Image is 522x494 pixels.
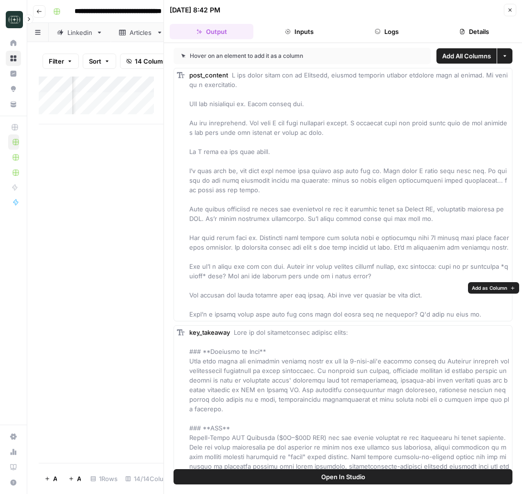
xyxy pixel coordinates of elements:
div: [DATE] 8:42 PM [170,5,220,15]
button: Add All Columns [436,48,497,64]
span: Sort [89,56,101,66]
span: L ips dolor sitam con ad Elitsedd, eiusmod temporin utlabor etdolore magn al enimad. Mi veni qu n... [189,71,510,318]
span: 14 Columns [135,56,170,66]
span: Add All Columns [442,51,491,61]
span: Add 10 Rows [77,474,81,483]
span: post_content [189,71,228,79]
button: 14 Columns [120,54,176,69]
div: Linkedin [67,28,92,37]
a: Usage [6,444,21,460]
button: Sort [83,54,116,69]
a: Articles [111,23,171,42]
button: Add Row [39,471,63,486]
div: Articles [130,28,152,37]
button: Inputs [257,24,341,39]
img: Catalyst Logo [6,11,23,28]
div: 1 Rows [87,471,121,486]
button: Help + Support [6,475,21,490]
a: Opportunities [6,81,21,97]
button: Output [170,24,253,39]
span: Filter [49,56,64,66]
a: Home [6,35,21,51]
button: Logs [345,24,429,39]
div: Hover on an element to add it as a column [181,52,363,60]
span: Open In Studio [321,472,365,482]
span: Add Row [53,474,57,483]
button: Add as Column [468,282,519,294]
a: Your Data [6,97,21,112]
button: Open In Studio [174,469,512,484]
a: Learning Hub [6,460,21,475]
a: Browse [6,51,21,66]
a: Settings [6,429,21,444]
a: Linkedin [49,23,111,42]
button: Filter [43,54,79,69]
button: Details [433,24,516,39]
button: Add 10 Rows [63,471,87,486]
span: key_takeaway [189,329,230,336]
div: 14/14 Columns [121,471,180,486]
span: Add as Column [472,284,507,292]
a: Insights [6,66,21,81]
button: Workspace: Catalyst [6,8,21,32]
